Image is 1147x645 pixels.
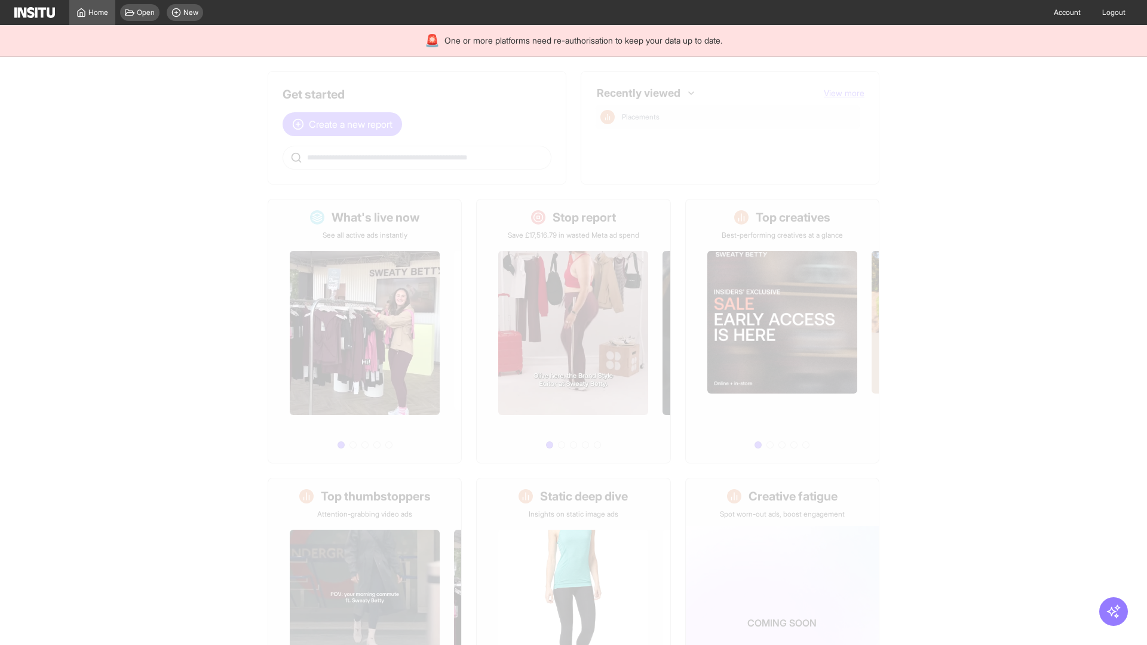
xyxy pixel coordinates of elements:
span: Open [137,8,155,17]
div: 🚨 [425,32,440,49]
img: Logo [14,7,55,18]
span: New [183,8,198,17]
span: One or more platforms need re-authorisation to keep your data up to date. [444,35,722,47]
span: Home [88,8,108,17]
